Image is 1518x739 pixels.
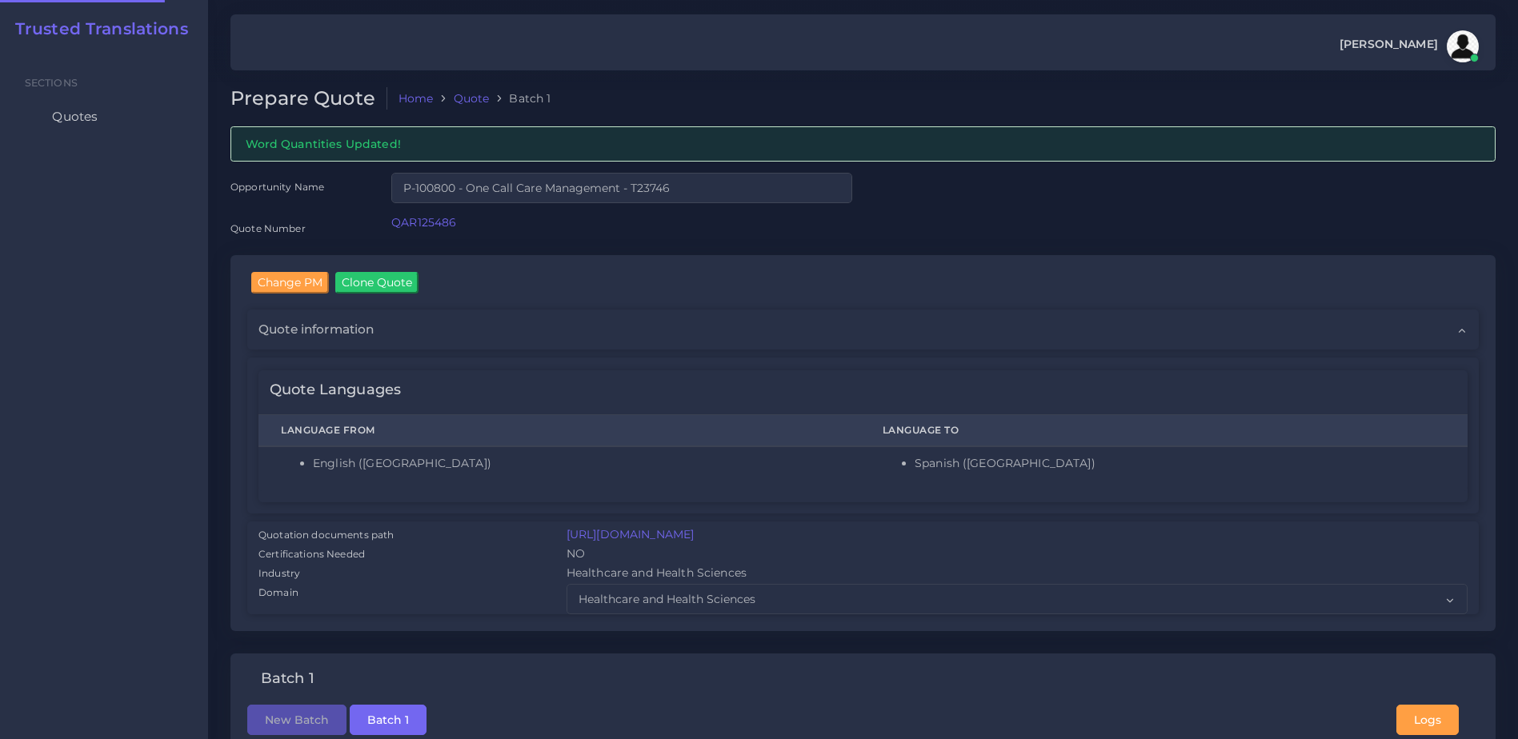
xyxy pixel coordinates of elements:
[489,90,551,106] li: Batch 1
[258,547,365,561] label: Certifications Needed
[1332,30,1484,62] a: [PERSON_NAME]avatar
[399,90,434,106] a: Home
[25,77,78,89] span: Sections
[350,705,427,735] button: Batch 1
[270,381,401,399] h4: Quote Languages
[313,455,838,472] li: English ([GEOGRAPHIC_DATA])
[1447,30,1479,62] img: avatar
[258,566,300,581] label: Industry
[247,712,346,726] a: New Batch
[230,87,387,110] h2: Prepare Quote
[454,90,490,106] a: Quote
[251,272,329,293] input: Change PM
[555,545,1479,565] div: NO
[555,565,1479,584] div: Healthcare and Health Sciences
[915,455,1445,472] li: Spanish ([GEOGRAPHIC_DATA])
[1340,38,1438,50] span: [PERSON_NAME]
[1414,713,1441,727] span: Logs
[1396,705,1459,735] button: Logs
[391,215,456,230] a: QAR125486
[335,272,419,293] input: Clone Quote
[230,126,1496,161] div: Word Quantities Updated!
[230,222,306,235] label: Quote Number
[247,705,346,735] button: New Batch
[860,415,1468,447] th: Language To
[567,527,695,541] a: [URL][DOMAIN_NAME]
[4,19,188,38] a: Trusted Translations
[258,415,860,447] th: Language From
[52,108,98,126] span: Quotes
[258,528,394,542] label: Quotation documents path
[258,321,374,338] span: Quote information
[230,180,324,194] label: Opportunity Name
[350,712,427,726] a: Batch 1
[261,670,314,688] h4: Batch 1
[258,585,298,600] label: Domain
[12,100,196,134] a: Quotes
[247,310,1479,350] div: Quote information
